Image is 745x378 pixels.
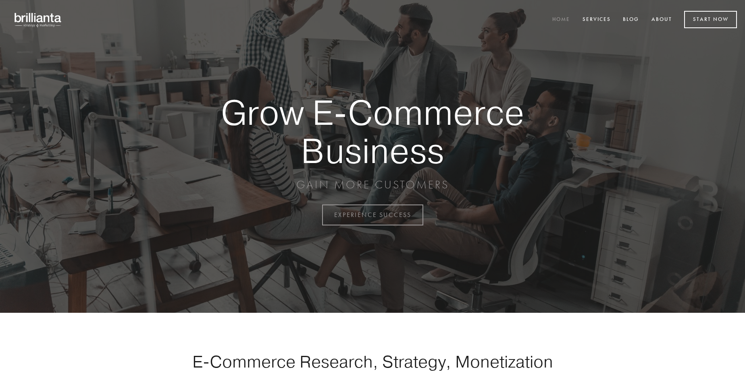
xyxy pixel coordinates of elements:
h1: E-Commerce Research, Strategy, Monetization [167,351,578,372]
a: Blog [618,13,644,27]
a: Start Now [684,11,737,28]
strong: Grow E-Commerce Business [193,93,552,169]
a: Home [547,13,575,27]
p: GAIN MORE CUSTOMERS [193,178,552,192]
a: Services [577,13,616,27]
img: brillianta - research, strategy, marketing [8,8,69,31]
a: About [646,13,677,27]
a: EXPERIENCE SUCCESS [322,204,423,225]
